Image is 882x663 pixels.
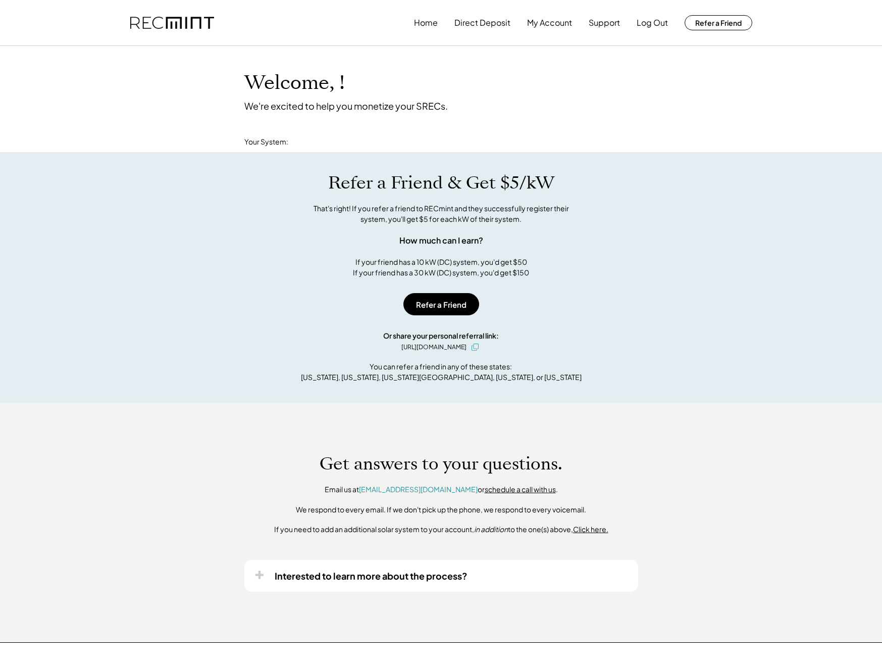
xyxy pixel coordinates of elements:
[353,257,529,278] div: If your friend has a 10 kW (DC) system, you'd get $50 If your friend has a 30 kW (DC) system, you...
[403,293,479,315] button: Refer a Friend
[320,453,562,475] h1: Get answers to your questions.
[469,341,481,353] button: click to copy
[474,525,508,534] em: in addition
[573,525,608,534] u: Click here.
[454,13,510,33] button: Direct Deposit
[401,343,466,352] div: [URL][DOMAIN_NAME]
[485,485,556,494] a: schedule a call with us
[244,137,288,147] div: Your System:
[637,13,668,33] button: Log Out
[244,100,448,112] div: We're excited to help you monetize your SRECs.
[296,505,586,515] div: We respond to every email. If we don't pick up the phone, we respond to every voicemail.
[275,570,468,582] div: Interested to learn more about the process?
[301,361,582,383] div: You can refer a friend in any of these states: [US_STATE], [US_STATE], [US_STATE][GEOGRAPHIC_DATA...
[244,71,371,95] h1: Welcome, !
[399,234,483,247] div: How much can I earn?
[414,13,438,33] button: Home
[359,485,478,494] a: [EMAIL_ADDRESS][DOMAIN_NAME]
[130,17,214,29] img: recmint-logotype%403x.png
[589,13,620,33] button: Support
[325,485,558,495] div: Email us at or .
[302,203,580,224] div: That's right! If you refer a friend to RECmint and they successfully register their system, you'l...
[383,330,499,341] div: Or share your personal referral link:
[274,525,608,535] div: If you need to add an additional solar system to your account, to the one(s) above,
[685,15,752,30] button: Refer a Friend
[527,13,572,33] button: My Account
[328,172,554,194] h1: Refer a Friend & Get $5/kW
